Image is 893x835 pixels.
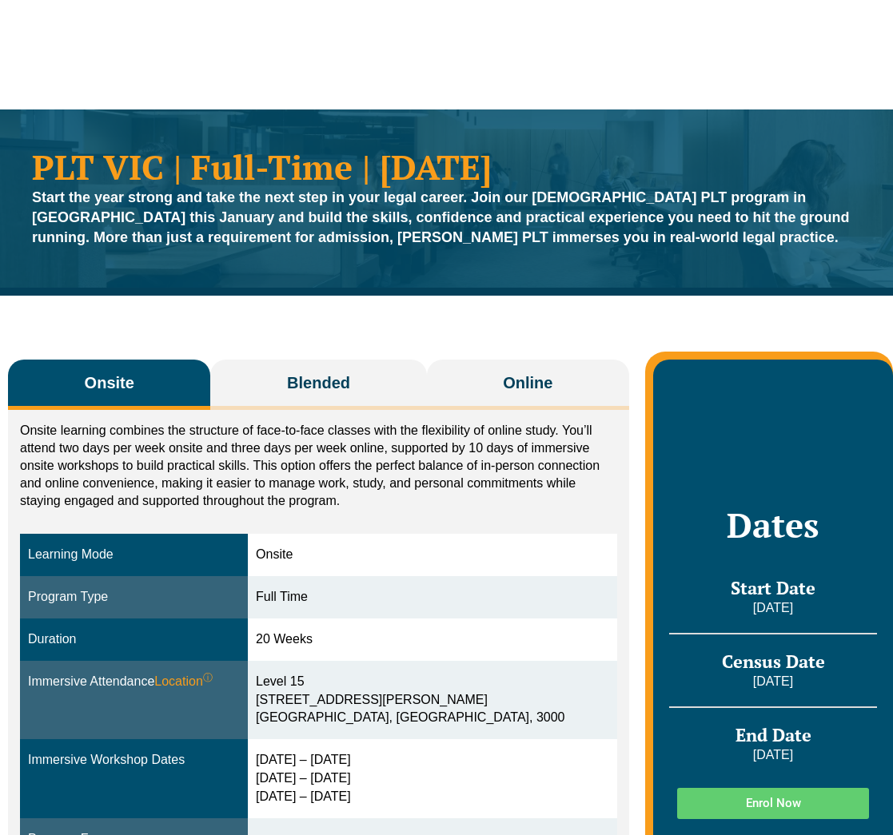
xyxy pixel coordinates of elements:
h2: Dates [669,505,877,545]
div: Onsite [256,546,609,564]
div: 20 Weeks [256,630,609,649]
span: Census Date [722,650,825,673]
h1: PLT VIC | Full-Time | [DATE] [32,149,861,184]
div: Immersive Attendance [28,673,240,691]
div: Immersive Workshop Dates [28,751,240,769]
span: Enrol Now [746,797,801,809]
span: Blended [287,372,350,394]
a: Enrol Now [677,788,869,819]
div: Duration [28,630,240,649]
span: Online [503,372,552,394]
p: [DATE] [669,673,877,690]
p: Onsite learning combines the structure of face-to-face classes with the flexibility of online stu... [20,422,617,510]
div: Learning Mode [28,546,240,564]
p: [DATE] [669,746,877,764]
span: Onsite [85,372,134,394]
span: End Date [736,723,811,746]
div: [DATE] – [DATE] [DATE] – [DATE] [DATE] – [DATE] [256,751,609,806]
div: Program Type [28,588,240,606]
span: Start Date [731,576,815,599]
p: [DATE] [669,599,877,617]
div: Level 15 [STREET_ADDRESS][PERSON_NAME] [GEOGRAPHIC_DATA], [GEOGRAPHIC_DATA], 3000 [256,673,609,728]
strong: Start the year strong and take the next step in your legal career. Join our [DEMOGRAPHIC_DATA] PL... [32,189,850,245]
sup: ⓘ [203,672,213,683]
div: Full Time [256,588,609,606]
span: Location [154,673,213,691]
